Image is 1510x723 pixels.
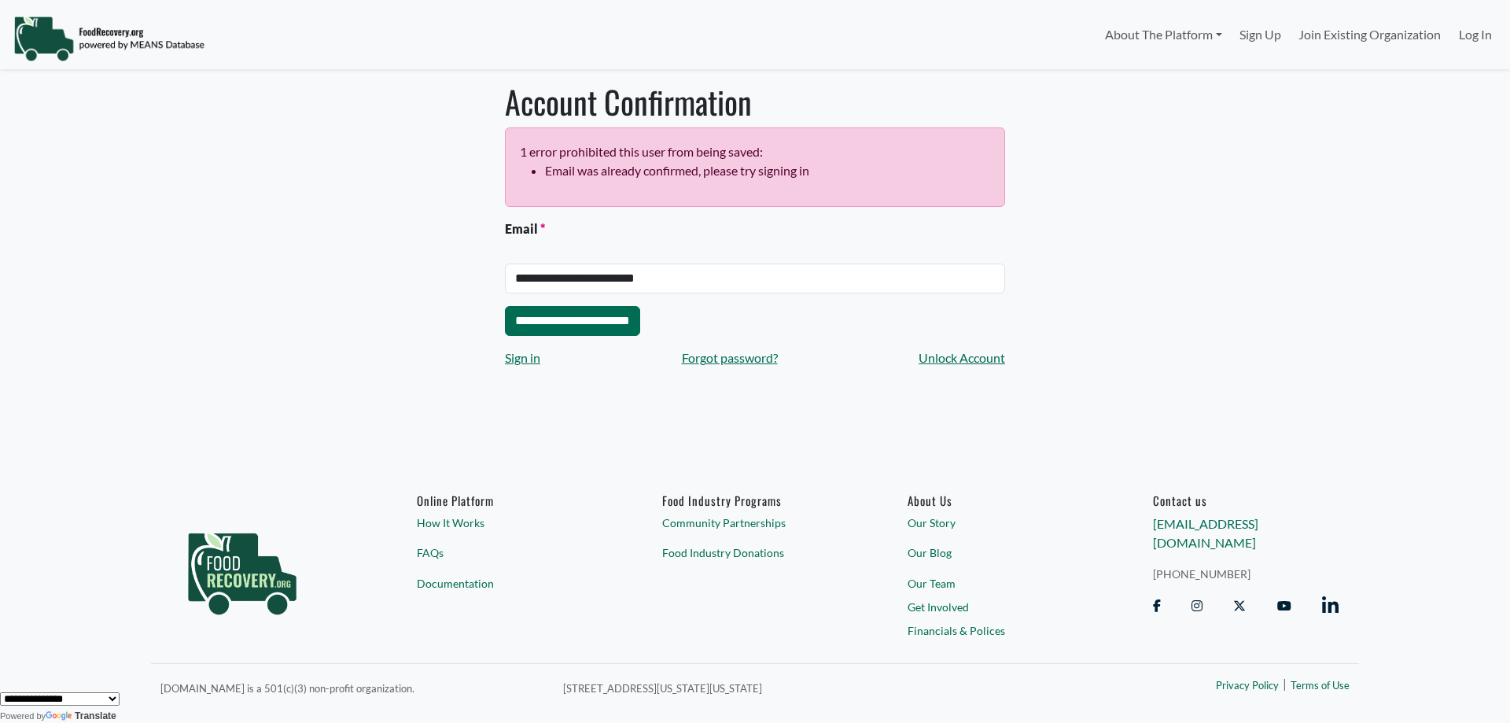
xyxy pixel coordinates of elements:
[171,493,313,643] img: food_recovery_green_logo-76242d7a27de7ed26b67be613a865d9c9037ba317089b267e0515145e5e51427.png
[682,349,778,367] a: Forgot password?
[160,678,544,697] p: [DOMAIN_NAME] is a 501(c)(3) non-profit organization.
[1096,19,1230,50] a: About The Platform
[505,349,540,367] a: Sign in
[417,493,602,507] h6: Online Platform
[46,710,116,721] a: Translate
[1231,19,1290,50] a: Sign Up
[417,575,602,592] a: Documentation
[919,349,1005,367] a: Unlock Account
[505,83,1005,120] h1: Account Confirmation
[662,544,848,561] a: Food Industry Donations
[662,515,848,531] a: Community Partnerships
[1291,678,1350,694] a: Terms of Use
[13,15,204,62] img: NavigationLogo_FoodRecovery-91c16205cd0af1ed486a0f1a7774a6544ea792ac00100771e7dd3ec7c0e58e41.png
[908,575,1093,592] a: Our Team
[1153,516,1258,550] a: [EMAIL_ADDRESS][DOMAIN_NAME]
[908,515,1093,531] a: Our Story
[1216,678,1279,694] a: Privacy Policy
[908,544,1093,561] a: Our Blog
[662,493,848,507] h6: Food Industry Programs
[1450,19,1501,50] a: Log In
[545,161,991,180] li: Email was already confirmed, please try signing in
[505,219,545,238] label: Email
[908,622,1093,638] a: Financials & Polices
[1290,19,1449,50] a: Join Existing Organization
[417,515,602,531] a: How It Works
[908,599,1093,615] a: Get Involved
[1153,566,1339,582] a: [PHONE_NUMBER]
[46,711,75,722] img: Google Translate
[1283,674,1287,693] span: |
[505,127,1005,207] div: 1 error prohibited this user from being saved:
[417,544,602,561] a: FAQs
[1153,493,1339,507] h6: Contact us
[908,493,1093,507] a: About Us
[563,678,1048,697] p: [STREET_ADDRESS][US_STATE][US_STATE]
